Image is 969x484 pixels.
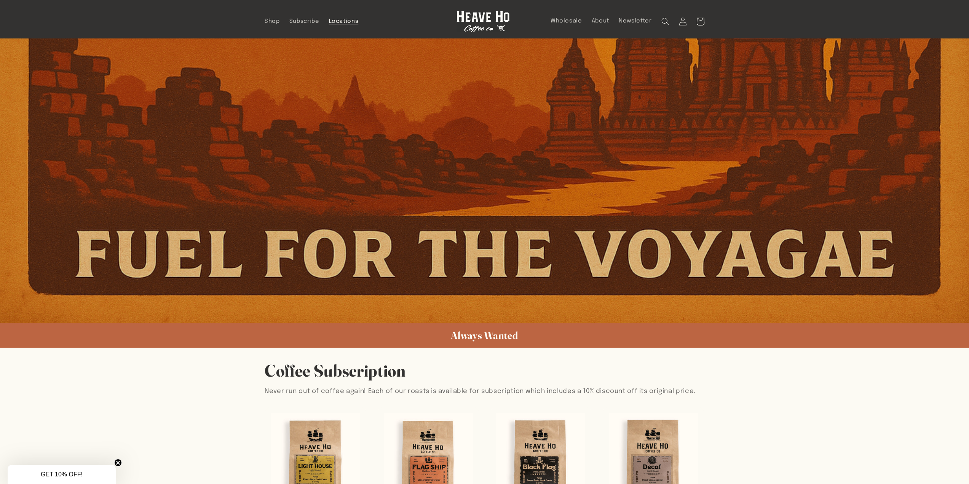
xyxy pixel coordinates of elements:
span: Locations [329,18,359,25]
a: Newsletter [614,13,657,29]
a: Subscribe [284,13,324,30]
button: Close teaser [114,459,122,466]
span: Newsletter [619,18,651,25]
span: Subscribe [289,18,319,25]
a: About [587,13,614,29]
a: Locations [324,13,363,30]
a: Wholesale [546,13,587,29]
span: Shop [265,18,280,25]
a: Shop [260,13,284,30]
span: About [592,18,609,25]
span: Wholesale [551,18,582,25]
span: Always Wanted [451,329,518,342]
h2: Coffee Subscription [265,360,704,382]
p: Never run out of coffee again! Each of our roasts is available for subscription which includes a ... [265,386,704,397]
summary: Search [656,13,674,30]
span: GET 10% OFF! [41,471,83,478]
div: GET 10% OFF!Close teaser [8,465,116,484]
img: Heave Ho Coffee Co [457,11,510,32]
